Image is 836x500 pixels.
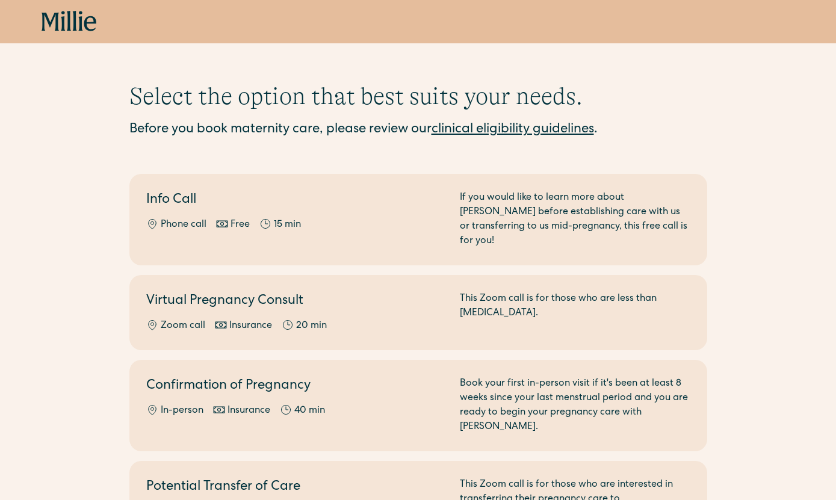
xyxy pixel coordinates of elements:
div: 20 min [296,319,327,333]
div: 40 min [294,404,325,418]
div: Before you book maternity care, please review our . [129,120,707,140]
h2: Potential Transfer of Care [146,478,445,498]
a: Confirmation of PregnancyIn-personInsurance40 minBook your first in-person visit if it's been at ... [129,360,707,451]
h2: Confirmation of Pregnancy [146,377,445,397]
div: Zoom call [161,319,205,333]
div: Book your first in-person visit if it's been at least 8 weeks since your last menstrual period an... [460,377,690,434]
div: Free [231,218,250,232]
div: Phone call [161,218,206,232]
a: clinical eligibility guidelines [432,123,594,137]
div: Insurance [229,319,272,333]
div: If you would like to learn more about [PERSON_NAME] before establishing care with us or transferr... [460,191,690,248]
a: Info CallPhone callFree15 minIf you would like to learn more about [PERSON_NAME] before establish... [129,174,707,265]
div: This Zoom call is for those who are less than [MEDICAL_DATA]. [460,292,690,333]
h2: Info Call [146,191,445,211]
h2: Virtual Pregnancy Consult [146,292,445,312]
div: 15 min [274,218,301,232]
h1: Select the option that best suits your needs. [129,82,707,111]
a: Virtual Pregnancy ConsultZoom callInsurance20 minThis Zoom call is for those who are less than [M... [129,275,707,350]
div: In-person [161,404,203,418]
div: Insurance [228,404,270,418]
